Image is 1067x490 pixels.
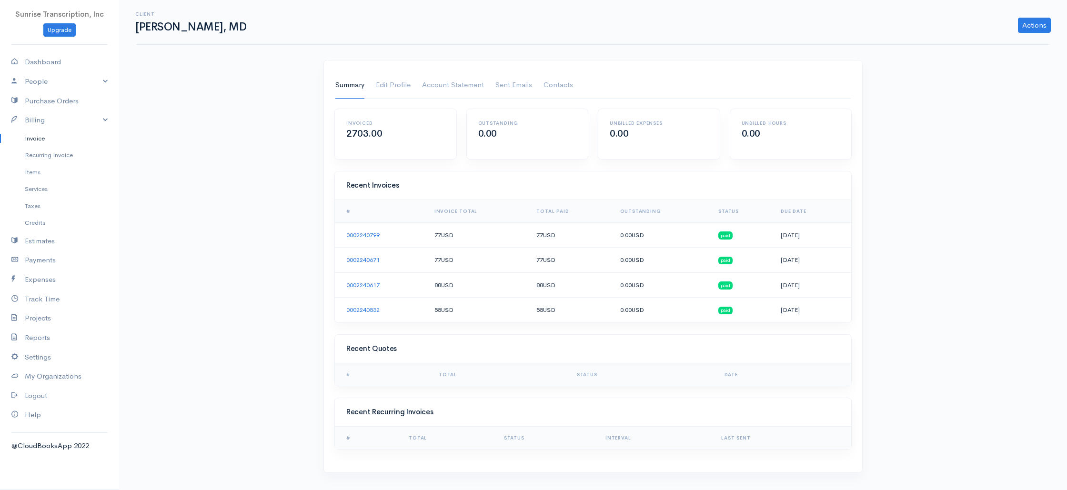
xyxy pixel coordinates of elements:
[529,298,612,322] td: 55
[544,72,573,99] a: Contacts
[335,200,427,223] th: #
[714,427,851,449] th: Last Sent
[632,231,644,239] span: USD
[529,272,612,298] td: 88
[441,281,453,289] span: USD
[711,200,773,223] th: Status
[15,10,104,19] span: Sunrise Transcription, Inc
[773,298,851,322] td: [DATE]
[632,256,644,264] span: USD
[632,306,644,314] span: USD
[346,129,445,139] h2: 2703.00
[543,306,555,314] span: USD
[718,231,733,239] span: paid
[613,272,711,298] td: 0.00
[613,200,711,223] th: Outstanding
[632,281,644,289] span: USD
[529,248,612,273] td: 77
[427,200,529,223] th: Invoice Total
[718,281,733,289] span: paid
[613,222,711,248] td: 0.00
[43,23,76,37] a: Upgrade
[346,181,840,190] h4: Recent Invoices
[422,72,484,99] a: Account Statement
[376,72,411,99] a: Edit Profile
[441,256,453,264] span: USD
[495,72,532,99] a: Sent Emails
[335,363,431,386] th: #
[478,120,577,126] h6: Outstanding
[135,11,249,17] h6: Client
[427,298,529,322] td: 55
[742,120,840,126] h6: Unbilled Hours
[135,21,249,33] h1: [PERSON_NAME], MD
[773,272,851,298] td: [DATE]
[543,256,555,264] span: USD
[346,281,380,289] a: 0002240617
[569,363,717,386] th: Status
[529,222,612,248] td: 77
[401,427,496,449] th: Total
[427,248,529,273] td: 77
[742,129,840,139] h2: 0.00
[335,72,364,99] a: Summary
[427,222,529,248] td: 77
[1018,18,1051,33] a: Actions
[543,231,555,239] span: USD
[610,129,708,139] h2: 0.00
[773,248,851,273] td: [DATE]
[529,200,612,223] th: Total Paid
[773,222,851,248] td: [DATE]
[441,306,453,314] span: USD
[346,345,840,353] h4: Recent Quotes
[718,307,733,314] span: paid
[441,231,453,239] span: USD
[543,281,555,289] span: USD
[478,129,577,139] h2: 0.00
[717,363,851,386] th: Date
[11,440,108,451] div: @CloudBooksApp 2022
[346,306,380,314] a: 0002240532
[598,427,714,449] th: Interval
[346,120,445,126] h6: Invoiced
[346,256,380,264] a: 0002240671
[346,408,840,416] h4: Recent Recurring Invoices
[610,120,708,126] h6: Unbilled Expenses
[773,200,851,223] th: Due Date
[427,272,529,298] td: 88
[346,231,380,239] a: 0002240799
[718,257,733,264] span: paid
[613,248,711,273] td: 0.00
[335,427,401,449] th: #
[496,427,598,449] th: Status
[431,363,569,386] th: Total
[613,298,711,322] td: 0.00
